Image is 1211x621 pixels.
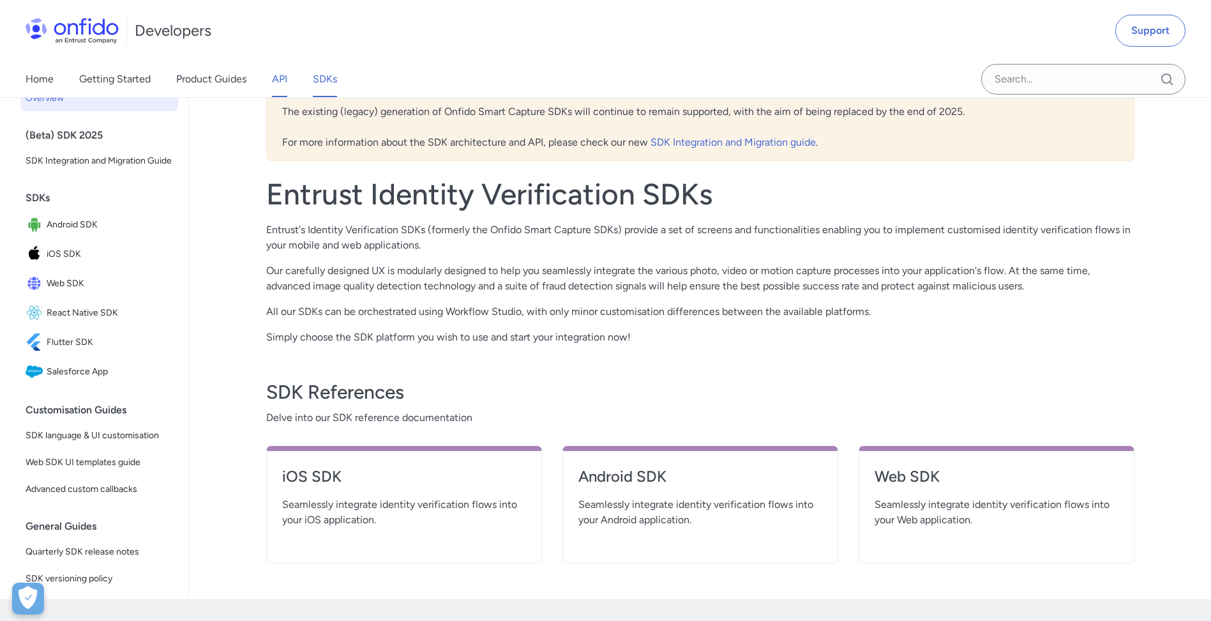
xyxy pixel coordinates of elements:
div: SDKs [26,185,183,211]
a: IconSalesforce AppSalesforce App [20,358,178,386]
span: SDK data collection [26,598,173,613]
a: SDK Integration and Migration Guide [20,148,178,174]
div: (Beta) SDK 2025 [26,123,183,148]
a: Advanced custom callbacks [20,477,178,502]
a: Home [26,61,54,97]
p: Simply choose the SDK platform you wish to use and start your integration now! [266,330,1134,345]
span: Seamlessly integrate identity verification flows into your Web application. [875,497,1118,528]
h1: Entrust Identity Verification SDKs [266,176,1134,212]
a: Quarterly SDK release notes [20,539,178,565]
a: IconReact Native SDKReact Native SDK [20,299,178,327]
span: SDK versioning policy [26,571,173,586]
a: Web SDK [875,466,1118,497]
a: iOS SDK [282,466,526,497]
div: Cookie Preferences [12,583,44,615]
input: Onfido search input field [981,64,1185,95]
a: IconWeb SDKWeb SDK [20,270,178,298]
a: IconiOS SDKiOS SDK [20,240,178,268]
button: Open Preferences [12,583,44,615]
a: Getting Started [79,61,151,97]
h4: Web SDK [875,466,1118,487]
p: Our carefully designed UX is modularly designed to help you seamlessly integrate the various phot... [266,263,1134,294]
span: SDK language & UI customisation [26,428,173,443]
img: IconAndroid SDK [26,216,47,234]
img: Onfido Logo [26,18,119,43]
h4: Android SDK [578,466,822,487]
span: Overview [26,91,173,106]
img: IconWeb SDK [26,275,47,293]
span: React Native SDK [47,304,173,322]
span: Web SDK UI templates guide [26,455,173,470]
a: Overview [20,86,178,111]
span: SDK Integration and Migration Guide [26,153,173,169]
a: Android SDK [578,466,822,497]
a: API [272,61,287,97]
a: IconAndroid SDKAndroid SDK [20,211,178,239]
span: Flutter SDK [47,333,173,351]
img: IconiOS SDK [26,245,47,263]
span: Android SDK [47,216,173,234]
p: Entrust's Identity Verification SDKs (formerly the Onfido Smart Capture SDKs) provide a set of sc... [266,222,1134,253]
a: SDK versioning policy [20,566,178,592]
div: Customisation Guides [26,397,183,423]
span: Advanced custom callbacks [26,482,173,497]
img: IconFlutter SDK [26,333,47,351]
a: Support [1115,15,1185,47]
h3: SDK References [266,379,1134,405]
span: Quarterly SDK release notes [26,544,173,560]
h4: iOS SDK [282,466,526,487]
p: All our SDKs can be orchestrated using Workflow Studio, with only minor customisation differences... [266,304,1134,319]
a: SDK language & UI customisation [20,423,178,448]
span: Web SDK [47,275,173,293]
span: Seamlessly integrate identity verification flows into your iOS application. [282,497,526,528]
a: SDK data collection [20,593,178,618]
span: Salesforce App [47,363,173,381]
a: SDK Integration and Migration guide [651,136,816,148]
h1: Developers [135,20,211,41]
a: IconFlutter SDKFlutter SDK [20,328,178,356]
a: SDKs [313,61,337,97]
a: Web SDK UI templates guide [20,450,178,475]
span: iOS SDK [47,245,173,263]
span: Delve into our SDK reference documentation [266,410,1134,425]
img: IconSalesforce App [26,363,47,381]
a: Product Guides [176,61,246,97]
span: Seamlessly integrate identity verification flows into your Android application. [578,497,822,528]
img: IconReact Native SDK [26,304,47,322]
div: General Guides [26,514,183,539]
